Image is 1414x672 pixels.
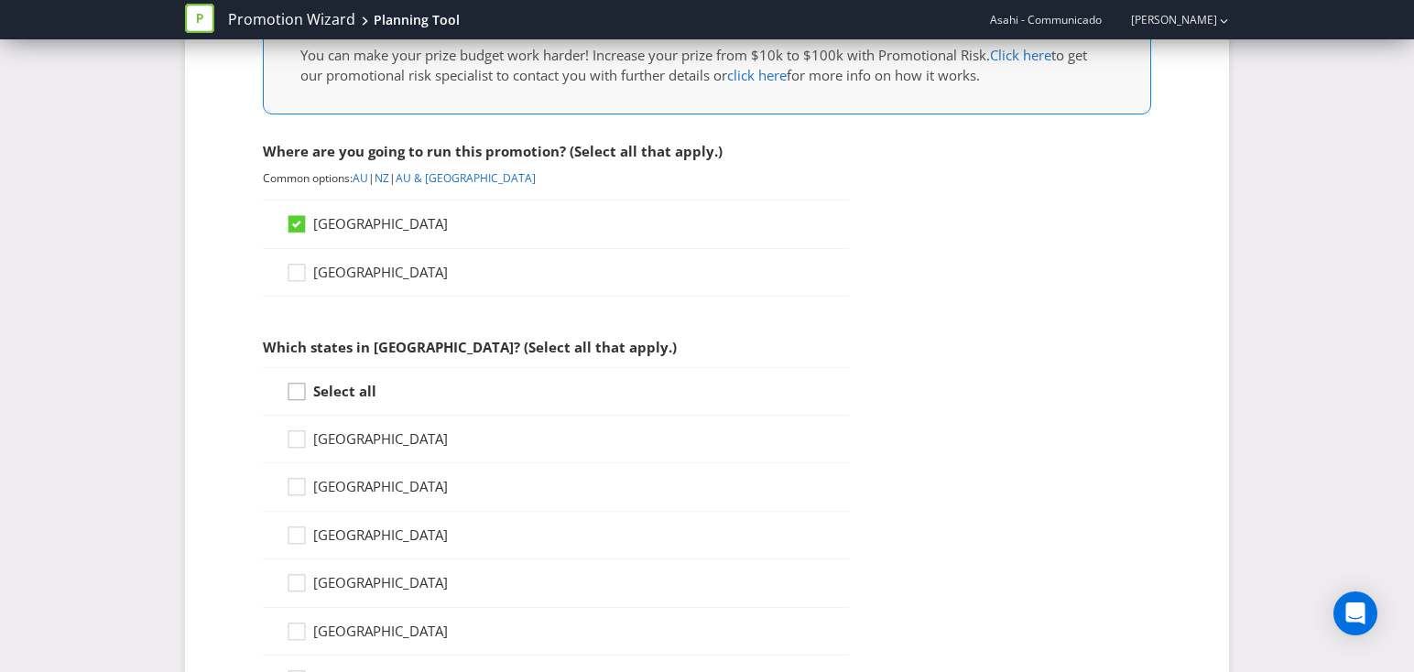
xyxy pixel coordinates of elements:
div: Planning Tool [374,11,460,29]
span: [GEOGRAPHIC_DATA] [313,214,448,233]
div: Open Intercom Messenger [1333,591,1377,635]
span: Which states in [GEOGRAPHIC_DATA]? (Select all that apply.) [263,338,677,356]
a: [PERSON_NAME] [1113,12,1217,27]
a: click here [727,66,787,84]
span: [GEOGRAPHIC_DATA] [313,263,448,281]
span: [GEOGRAPHIC_DATA] [313,526,448,544]
span: Common options: [263,170,353,186]
div: Where are you going to run this promotion? (Select all that apply.) [263,133,849,170]
a: AU [353,170,368,186]
a: AU & [GEOGRAPHIC_DATA] [396,170,536,186]
span: Asahi - Communicado [990,12,1102,27]
strong: Select all [313,382,376,400]
span: to get our promotional risk specialist to contact you with further details or [300,46,1087,83]
a: Promotion Wizard [228,9,355,30]
span: [GEOGRAPHIC_DATA] [313,573,448,591]
a: NZ [375,170,389,186]
span: | [389,170,396,186]
span: [GEOGRAPHIC_DATA] [313,429,448,448]
span: [GEOGRAPHIC_DATA] [313,622,448,640]
span: for more info on how it works. [787,66,980,84]
span: [GEOGRAPHIC_DATA] [313,477,448,495]
span: | [368,170,375,186]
